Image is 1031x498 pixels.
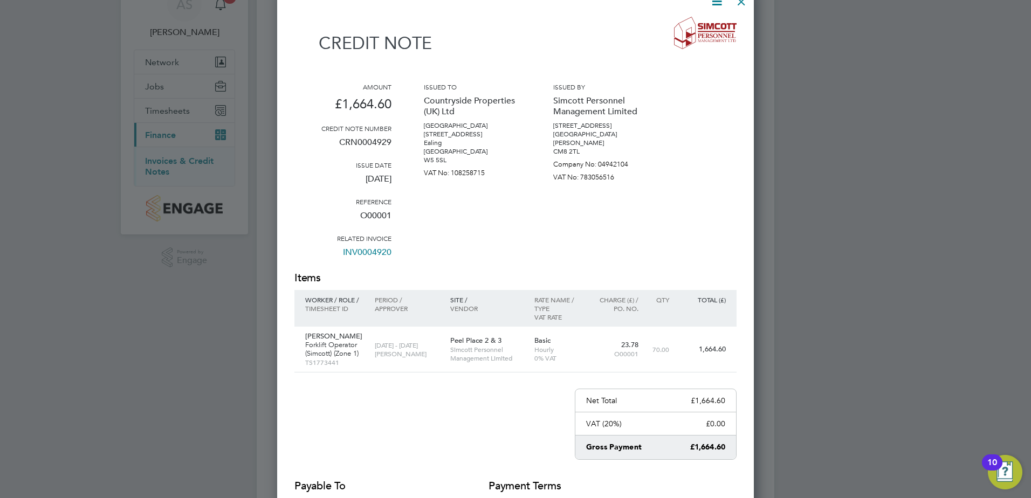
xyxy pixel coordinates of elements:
p: [DATE] [294,169,391,197]
p: Company No: 04942104 [553,156,650,169]
h3: Related invoice [294,234,391,243]
p: Gross Payment [586,442,642,453]
p: [GEOGRAPHIC_DATA] [STREET_ADDRESS] [424,121,521,139]
p: Net Total [586,396,617,405]
div: 10 [987,462,997,476]
h2: Payment terms [489,479,586,494]
p: Countryside Properties (UK) Ltd [424,91,521,121]
h3: Issued by [553,82,650,91]
p: [STREET_ADDRESS] [553,121,650,130]
p: Ealing [424,139,521,147]
p: [GEOGRAPHIC_DATA] [424,147,521,156]
p: Charge (£) / [592,295,638,304]
h1: Credit note [294,33,432,53]
p: Vendor [450,304,524,313]
p: Worker / Role / [305,295,364,304]
p: O00001 [592,349,638,358]
h2: Payable to [294,479,456,494]
p: £1,664.60 [294,91,391,124]
p: Total (£) [680,295,726,304]
p: £1,664.60 [691,396,725,405]
p: Simcott Personnel Management Limited [553,91,650,121]
p: £0.00 [706,419,725,428]
h3: Issued to [424,82,521,91]
p: [PERSON_NAME] [553,139,650,147]
p: TS1773441 [305,358,364,366]
p: CRN0004929 [294,133,391,161]
p: VAT (20%) [586,419,622,428]
h3: Credit note number [294,124,391,133]
h2: Items [294,271,737,286]
img: simcott-logo-remittance.png [674,17,737,49]
p: 70.00 [649,345,669,354]
p: [GEOGRAPHIC_DATA] [553,130,650,139]
p: Site / [450,295,524,304]
p: CM8 2TL [553,147,650,156]
p: 0% VAT [534,354,581,362]
p: Simcott Personnel Management Limited [450,345,524,362]
h3: Reference [294,197,391,206]
p: £1,664.60 [690,442,725,453]
p: [PERSON_NAME] [305,332,364,341]
p: Po. No. [592,304,638,313]
p: Hourly [534,345,581,354]
p: Timesheet ID [305,304,364,313]
p: VAT No: 108258715 [424,164,521,177]
p: O00001 [294,206,391,234]
p: Peel Place 2 & 3 [450,336,524,345]
p: VAT No: 783056516 [553,169,650,182]
h3: Amount [294,82,391,91]
p: VAT rate [534,313,581,321]
p: 23.78 [592,341,638,349]
p: Forklift Operator (Simcott) (Zone 1) [305,341,364,358]
p: Basic [534,336,581,345]
p: Rate name / type [534,295,581,313]
p: Period / [375,295,439,304]
p: 1,664.60 [680,345,726,354]
p: Approver [375,304,439,313]
button: Open Resource Center, 10 new notifications [988,455,1022,489]
p: [PERSON_NAME] [375,349,439,358]
p: W5 5SL [424,156,521,164]
p: [DATE] - [DATE] [375,341,439,349]
p: QTY [649,295,669,304]
a: INV0004920 [343,243,391,271]
h3: Issue date [294,161,391,169]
